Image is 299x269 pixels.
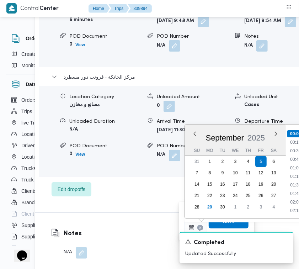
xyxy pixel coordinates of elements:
b: [DATE] 11:30 AM [157,128,194,133]
div: day-1 [204,156,215,167]
span: Supplier Contracts [21,232,62,241]
div: Button. Open the month selector. September is currently selected. [205,133,245,143]
span: Trips [21,107,32,116]
div: Su [191,146,203,155]
div: day-2 [217,156,228,167]
iframe: chat widget [7,241,30,262]
span: Client Contracts [21,210,57,218]
b: View [75,152,85,157]
span: live Tracking [21,118,49,127]
span: Orders [21,96,37,104]
b: [DATE] 9:48 AM [157,19,194,23]
div: Location Category [69,93,142,101]
button: Edit dropoffs [52,182,91,196]
img: X8yXhbKr1z7QwAAAABJRU5ErkJggg== [6,3,17,14]
b: N/A [157,43,165,48]
div: Unloaded Amount [157,93,229,101]
div: day-27 [268,190,279,201]
h3: Order [26,34,39,43]
b: 0 [69,152,73,156]
div: Tu [217,146,228,155]
div: Arrival Time [157,118,229,125]
div: day-26 [255,190,267,201]
div: day-8 [204,167,215,179]
span: Branches [21,198,42,207]
button: Order [11,34,78,43]
span: Create new order [21,50,60,58]
b: 6 minutes [69,17,93,22]
span: September [206,133,244,142]
button: Supplier Contracts [9,231,81,242]
b: N/A [244,43,253,48]
button: View [73,41,88,49]
div: day-29 [204,201,215,213]
div: Order [6,48,84,74]
div: day-1 [230,201,241,213]
div: day-3 [230,156,241,167]
span: Monitor active orders [21,61,68,70]
div: day-4 [242,156,254,167]
div: Button. Open the year selector. 2025 is currently selected. [247,133,265,143]
b: N/A [157,153,165,157]
div: POD Number [157,33,229,40]
div: day-21 [191,190,203,201]
button: Trips [108,4,129,13]
button: Previous Month [192,131,198,137]
p: Updated Successfully [185,250,288,258]
button: Drivers [9,140,81,151]
button: View [73,150,88,159]
div: day-19 [255,179,267,190]
div: Unloaded Duration [69,118,142,125]
b: View [75,42,85,47]
button: live Tracking [9,117,81,128]
div: day-20 [268,179,279,190]
span: Locations [21,153,43,161]
button: Database [11,80,78,89]
button: Client Contracts [9,208,81,220]
span: Drivers [21,141,37,150]
button: Suppliers [9,220,81,231]
button: Branches [9,197,81,208]
button: Clear input [197,225,203,231]
button: Location Categories [9,128,81,140]
div: Notification [185,238,288,247]
div: Fr [255,146,267,155]
button: Create new order [9,48,81,60]
span: مركز الخانكة - فرونت دور مسطرد [64,73,135,81]
span: Truck Types [21,175,48,184]
b: 0 [69,42,73,47]
div: day-3 [255,201,267,213]
button: Trucks [9,163,81,174]
button: Next month [273,131,279,137]
span: Clients [21,187,37,195]
div: day-2 [242,201,254,213]
div: day-11 [242,167,254,179]
div: day-12 [255,167,267,179]
div: Th [242,146,254,155]
div: N/A [63,247,87,259]
b: مصانع و مخازن [69,102,100,107]
span: 2025 [247,133,265,142]
div: POD Number [157,142,229,150]
b: 0 [157,104,160,108]
div: day-13 [268,167,279,179]
span: Edit dropoffs [58,185,85,194]
button: Orders [9,94,81,106]
span: Suppliers [21,221,42,230]
b: [DATE] 9:54 AM [244,19,281,23]
div: day-25 [242,190,254,201]
span: Devices [21,244,39,252]
div: day-5 [255,156,267,167]
div: day-22 [204,190,215,201]
span: Completed [194,239,224,247]
div: day-14 [191,179,203,190]
button: Clients [9,185,81,197]
span: Location Categories [21,130,66,138]
b: Cases [244,102,259,107]
div: day-10 [230,167,241,179]
div: day-31 [191,156,203,167]
button: Monitor active orders [9,60,81,71]
div: POD Document [69,33,142,40]
div: day-30 [217,201,228,213]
